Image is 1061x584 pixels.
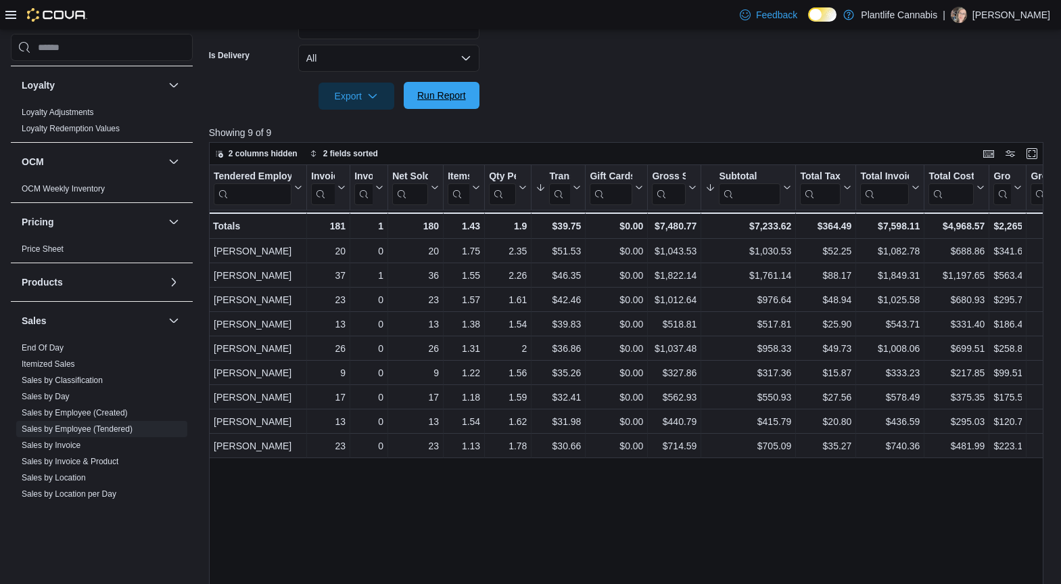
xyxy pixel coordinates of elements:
div: $0.00 [590,340,643,357]
div: Invoices Sold [311,171,335,205]
div: 1 [354,267,383,284]
div: $46.35 [536,267,581,284]
div: $0.00 [590,316,643,332]
div: Total Invoiced [860,171,909,205]
button: Run Report [404,82,479,109]
a: Feedback [734,1,803,28]
div: Gross Sales [652,171,686,205]
div: $481.99 [928,438,985,454]
div: [PERSON_NAME] [214,413,302,430]
div: $333.23 [860,365,920,381]
button: Items Per Transaction [448,171,480,205]
div: 13 [311,413,346,430]
div: 2.35 [489,243,527,259]
span: 2 columns hidden [229,148,298,159]
div: $31.98 [536,413,581,430]
div: 13 [392,316,439,332]
span: Sales by Location [22,472,86,483]
a: Sales by Employee (Created) [22,408,128,418]
div: 1 [354,218,383,234]
span: Run Report [417,89,466,102]
div: $35.26 [536,365,581,381]
div: $714.59 [652,438,697,454]
div: $1,012.64 [652,292,697,308]
div: $51.53 [536,243,581,259]
h3: OCM [22,155,44,169]
div: 181 [311,218,346,234]
div: $0.00 [590,438,643,454]
div: $0.00 [590,218,643,234]
a: Sales by Invoice [22,441,80,450]
div: $364.49 [800,218,851,234]
button: 2 columns hidden [210,145,303,162]
div: $0.00 [590,365,643,381]
div: [PERSON_NAME] [214,243,302,259]
span: Sales by Invoice & Product [22,456,118,467]
div: Gross Sales [652,171,686,183]
span: OCM Weekly Inventory [22,183,105,194]
div: $186.41 [993,316,1022,332]
div: 23 [311,438,346,454]
span: Sales by Employee (Tendered) [22,424,133,434]
button: OCM [166,154,182,170]
h3: Products [22,275,63,289]
div: $0.00 [590,292,643,308]
div: 17 [311,389,346,405]
a: Loyalty Adjustments [22,108,94,117]
p: Plantlife Cannabis [861,7,937,23]
a: Sales by Invoice & Product [22,457,118,466]
span: Itemized Sales [22,359,75,369]
div: 9 [392,365,439,381]
div: 1.61 [489,292,527,308]
div: 0 [354,413,383,430]
a: End Of Day [22,343,64,353]
div: $1,025.58 [860,292,920,308]
button: Pricing [166,214,182,230]
div: $295.03 [928,413,985,430]
div: Loyalty [11,104,193,142]
div: $341.67 [993,243,1022,259]
a: Sales by Day [22,392,70,401]
a: Sales by Classification [22,376,103,385]
button: OCM [22,155,163,169]
div: Net Sold [392,171,428,205]
button: Display options [1002,145,1018,162]
div: Gift Cards [590,171,632,183]
div: $688.86 [928,243,985,259]
a: Price Sheet [22,244,64,254]
div: $563.49 [993,267,1022,284]
div: Subtotal [719,171,780,205]
div: 1.54 [489,316,527,332]
div: 1.55 [448,267,480,284]
div: 0 [354,243,383,259]
h3: Pricing [22,215,53,229]
button: Subtotal [705,171,791,205]
button: Sales [22,314,163,328]
div: Transaction Average [549,171,570,183]
div: $30.66 [536,438,581,454]
h3: Loyalty [22,78,55,92]
div: $518.81 [652,316,697,332]
div: $0.00 [590,389,643,405]
div: [PERSON_NAME] [214,365,302,381]
div: Total Tax [800,171,841,183]
button: Total Invoiced [860,171,920,205]
span: Loyalty Redemption Values [22,123,120,134]
span: Sales by Location per Day [22,489,116,499]
button: 2 fields sorted [304,145,383,162]
div: Gift Card Sales [590,171,632,205]
div: $562.93 [652,389,697,405]
button: Total Cost [928,171,985,205]
div: 0 [354,292,383,308]
div: 1.31 [448,340,480,357]
div: 23 [311,292,346,308]
p: | [943,7,945,23]
button: Products [22,275,163,289]
div: 2 [489,340,527,357]
div: $52.25 [800,243,851,259]
div: $175.58 [993,389,1022,405]
div: [PERSON_NAME] [214,389,302,405]
div: Items Per Transaction [448,171,469,205]
div: Transaction Average [549,171,570,205]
